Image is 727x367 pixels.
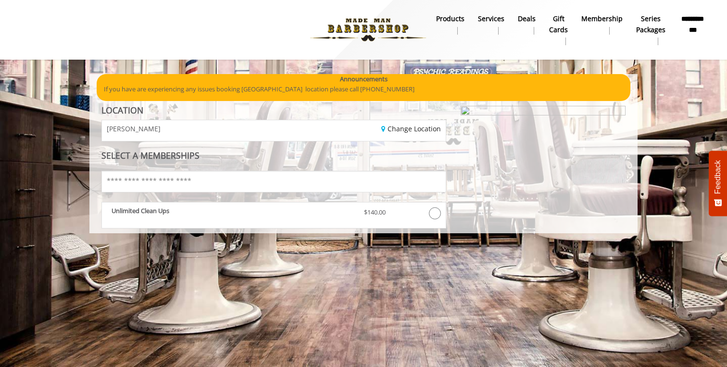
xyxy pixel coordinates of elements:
[629,12,672,48] a: Series packagesSeries packages
[714,160,722,194] span: Feedback
[581,13,623,24] b: Membership
[101,104,143,116] b: LOCATION
[381,124,441,133] a: Change Location
[709,151,727,216] button: Feedback - Show survey
[549,13,568,35] b: gift cards
[101,151,200,160] label: SELECT A MEMBERSHIPS
[302,3,434,56] img: Made Man Barbershop logo
[429,12,471,37] a: Productsproducts
[478,13,504,24] b: Services
[575,12,629,37] a: MembershipMembership
[340,74,388,84] b: Announcements
[636,13,665,35] b: Series packages
[364,207,406,217] p: $140.00
[511,12,542,37] a: DealsDeals
[107,125,161,132] span: [PERSON_NAME]
[104,207,357,224] div: Unlimited Clean Ups
[518,13,536,24] b: Deals
[542,12,575,48] a: Gift cardsgift cards
[471,12,511,37] a: ServicesServices
[104,84,623,94] p: If you have are experiencing any issues booking [GEOGRAPHIC_DATA] location please call [PHONE_NUM...
[112,206,169,215] b: Unlimited Clean Ups
[436,13,464,24] b: products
